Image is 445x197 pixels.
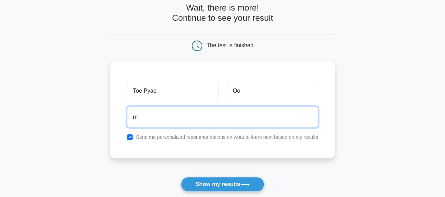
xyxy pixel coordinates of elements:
label: Send me personalized recommendations on what to learn next based on my results [136,134,318,140]
input: First name [127,81,218,101]
div: The test is finished [206,42,253,48]
button: Show my results [181,177,264,192]
input: Email [127,107,318,127]
input: Last name [227,81,318,101]
h4: Wait, there is more! Continue to see your result [110,3,335,23]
